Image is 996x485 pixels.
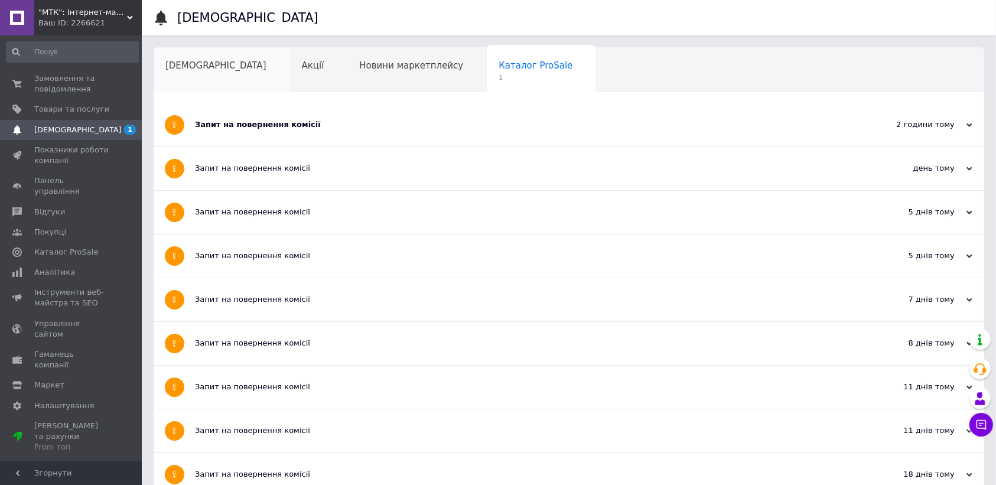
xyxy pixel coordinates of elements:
[34,125,122,135] span: [DEMOGRAPHIC_DATA]
[854,207,972,217] div: 5 днів тому
[499,60,572,71] span: Каталог ProSale
[124,125,136,135] span: 1
[34,73,109,95] span: Замовлення та повідомлення
[34,267,75,278] span: Аналітика
[34,421,109,453] span: [PERSON_NAME] та рахунки
[165,60,266,71] span: [DEMOGRAPHIC_DATA]
[499,73,572,82] span: 1
[38,7,127,18] span: "МТК": Інтернет-магазин якісної взуттєвої косметики, товарів для дому та краси!
[34,207,65,217] span: Відгуки
[195,469,854,480] div: Запит на повернення комісії
[177,11,318,25] h1: [DEMOGRAPHIC_DATA]
[6,41,139,63] input: Пошук
[195,163,854,174] div: Запит на повернення комісії
[854,250,972,261] div: 5 днів тому
[38,18,142,28] div: Ваш ID: 2266621
[854,163,972,174] div: день тому
[854,338,972,349] div: 8 днів тому
[969,413,993,437] button: Чат з покупцем
[195,382,854,392] div: Запит на повернення комісії
[854,425,972,436] div: 11 днів тому
[302,60,324,71] span: Акції
[195,425,854,436] div: Запит на повернення комісії
[34,287,109,308] span: Інструменти веб-майстра та SEO
[34,349,109,370] span: Гаманець компанії
[854,119,972,130] div: 2 години тому
[195,338,854,349] div: Запит на повернення комісії
[195,207,854,217] div: Запит на повернення комісії
[34,380,64,390] span: Маркет
[34,227,66,237] span: Покупці
[195,250,854,261] div: Запит на повернення комісії
[34,247,98,258] span: Каталог ProSale
[34,401,95,411] span: Налаштування
[854,294,972,305] div: 7 днів тому
[34,442,109,453] div: Prom топ
[34,175,109,197] span: Панель управління
[34,145,109,166] span: Показники роботи компанії
[195,119,854,130] div: Запит на повернення комісії
[195,294,854,305] div: Запит на повернення комісії
[359,60,463,71] span: Новини маркетплейсу
[34,104,109,115] span: Товари та послуги
[854,469,972,480] div: 18 днів тому
[34,318,109,340] span: Управління сайтом
[854,382,972,392] div: 11 днів тому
